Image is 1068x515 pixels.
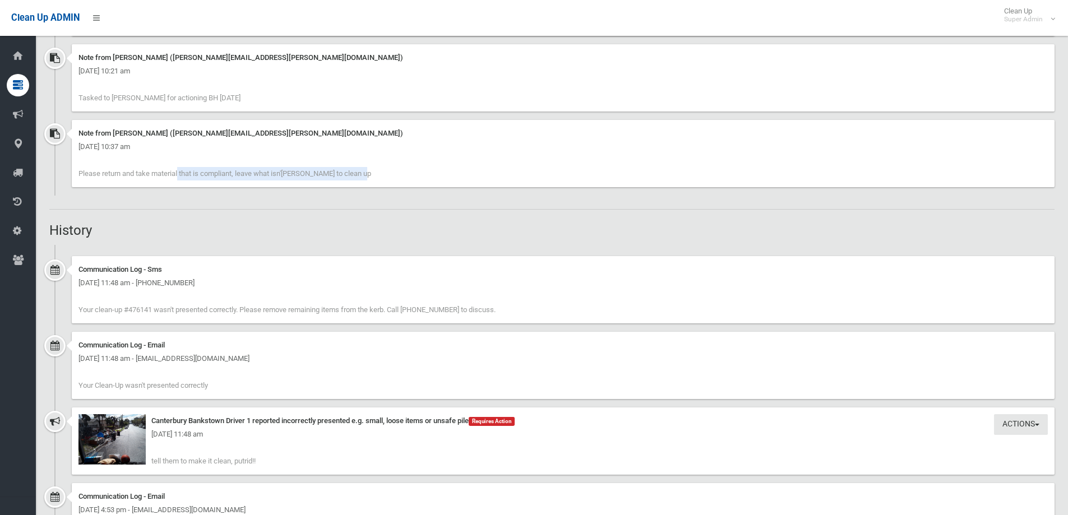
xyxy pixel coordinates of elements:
div: [DATE] 11:48 am - [PHONE_NUMBER] [78,276,1048,290]
div: Note from [PERSON_NAME] ([PERSON_NAME][EMAIL_ADDRESS][PERSON_NAME][DOMAIN_NAME]) [78,51,1048,64]
span: Your Clean-Up wasn't presented correctly [78,381,208,389]
img: 2025-08-1911.47.201279220673823966640.jpg [78,414,146,465]
div: Canterbury Bankstown Driver 1 reported incorrectly presented e.g. small, loose items or unsafe pile [78,414,1048,428]
button: Actions [994,414,1048,435]
span: Requires Action [469,417,515,426]
div: Communication Log - Sms [78,263,1048,276]
span: Please return and take material that is compliant, leave what isn'[PERSON_NAME] to clean up [78,169,371,178]
span: Clean Up [998,7,1054,24]
span: Tasked to [PERSON_NAME] for actioning BH [DATE] [78,94,241,102]
small: Super Admin [1004,15,1043,24]
div: Note from [PERSON_NAME] ([PERSON_NAME][EMAIL_ADDRESS][PERSON_NAME][DOMAIN_NAME]) [78,127,1048,140]
div: Communication Log - Email [78,490,1048,503]
div: Communication Log - Email [78,338,1048,352]
div: [DATE] 11:48 am [78,428,1048,441]
div: [DATE] 10:37 am [78,140,1048,154]
div: [DATE] 11:48 am - [EMAIL_ADDRESS][DOMAIN_NAME] [78,352,1048,365]
h2: History [49,223,1055,238]
span: Your clean-up #476141 wasn't presented correctly. Please remove remaining items from the kerb. Ca... [78,305,496,314]
div: [DATE] 10:21 am [78,64,1048,78]
span: tell them to make it clean, putrid!! [151,457,256,465]
span: Clean Up ADMIN [11,12,80,23]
